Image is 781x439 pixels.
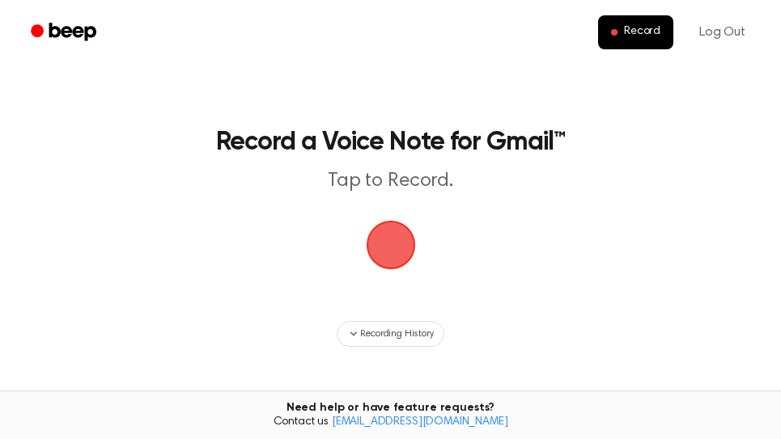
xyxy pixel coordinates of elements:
[175,168,606,195] p: Tap to Record.
[683,13,762,52] a: Log Out
[360,327,433,341] span: Recording History
[598,15,673,49] button: Record
[175,129,606,155] h1: Record a Voice Note for Gmail™
[19,17,111,49] a: Beep
[624,25,660,40] span: Record
[332,416,508,428] a: [EMAIL_ADDRESS][DOMAIN_NAME]
[367,221,415,269] img: Beep Logo
[337,321,444,347] button: Recording History
[10,416,771,430] span: Contact us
